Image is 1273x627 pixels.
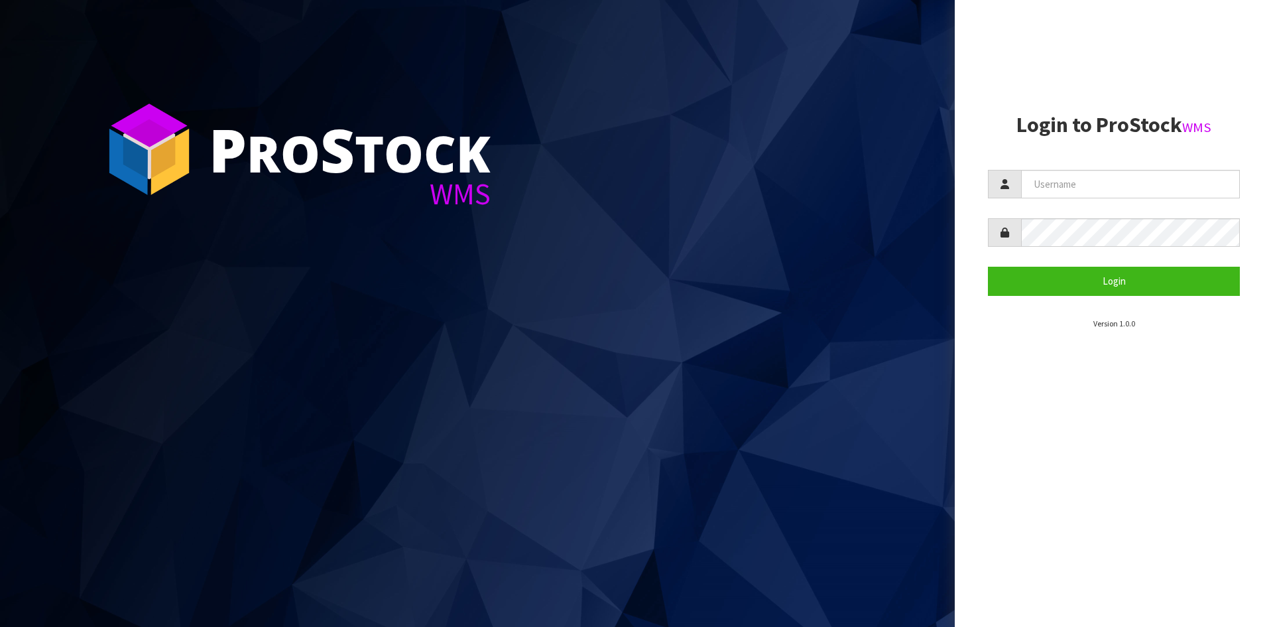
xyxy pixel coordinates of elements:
[1093,318,1135,328] small: Version 1.0.0
[1182,119,1211,136] small: WMS
[988,113,1240,137] h2: Login to ProStock
[320,109,355,190] span: S
[209,119,491,179] div: ro tock
[209,109,247,190] span: P
[988,267,1240,295] button: Login
[209,179,491,209] div: WMS
[99,100,199,199] img: ProStock Cube
[1021,170,1240,198] input: Username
